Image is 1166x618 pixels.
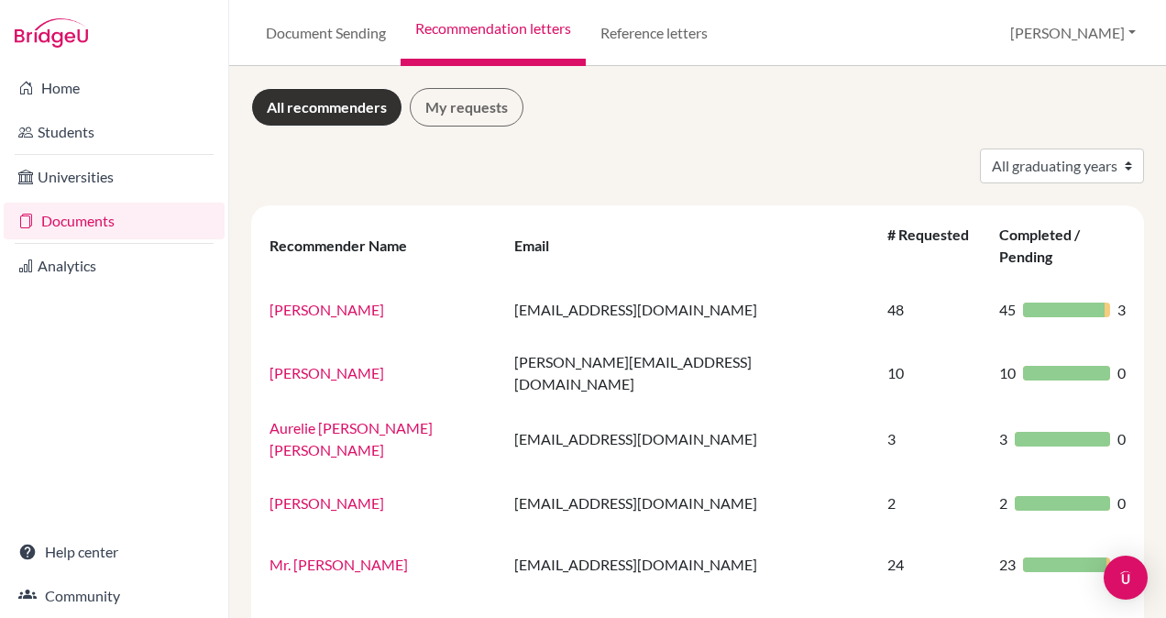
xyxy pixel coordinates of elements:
td: [EMAIL_ADDRESS][DOMAIN_NAME] [503,406,876,472]
span: 23 [999,554,1016,576]
span: 0 [1117,428,1126,450]
a: Help center [4,534,225,570]
a: Documents [4,203,225,239]
div: Completed / Pending [999,226,1080,265]
td: 10 [876,340,988,406]
td: 24 [876,534,988,595]
div: Email [514,237,567,254]
a: Mr. [PERSON_NAME] [269,556,408,573]
span: 45 [999,299,1016,321]
a: Aurelie [PERSON_NAME] [PERSON_NAME] [269,419,433,458]
td: 3 [876,406,988,472]
td: [EMAIL_ADDRESS][DOMAIN_NAME] [503,472,876,534]
button: [PERSON_NAME] [1002,16,1144,50]
span: 2 [999,492,1007,514]
a: My requests [410,88,523,127]
td: [EMAIL_ADDRESS][DOMAIN_NAME] [503,279,876,340]
span: 1 [1117,554,1126,576]
a: All recommenders [251,88,402,127]
td: 2 [876,472,988,534]
a: [PERSON_NAME] [269,364,384,381]
td: [PERSON_NAME][EMAIL_ADDRESS][DOMAIN_NAME] [503,340,876,406]
img: Bridge-U [15,18,88,48]
div: Recommender Name [269,237,425,254]
td: [EMAIL_ADDRESS][DOMAIN_NAME] [503,534,876,595]
span: 3 [999,428,1007,450]
div: # Requested [887,226,969,265]
a: Home [4,70,225,106]
a: Students [4,114,225,150]
a: [PERSON_NAME] [269,494,384,512]
a: Community [4,578,225,614]
td: 48 [876,279,988,340]
a: [PERSON_NAME] [269,301,384,318]
a: Universities [4,159,225,195]
div: Open Intercom Messenger [1104,556,1148,600]
span: 0 [1117,362,1126,384]
span: 0 [1117,492,1126,514]
a: Analytics [4,248,225,284]
span: 10 [999,362,1016,384]
span: 3 [1117,299,1126,321]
